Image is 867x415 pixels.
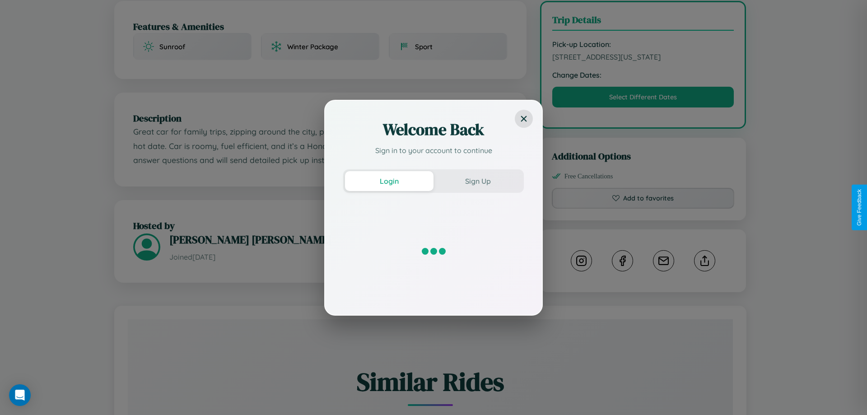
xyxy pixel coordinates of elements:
[9,384,31,406] div: Open Intercom Messenger
[856,189,862,226] div: Give Feedback
[345,171,433,191] button: Login
[433,171,522,191] button: Sign Up
[343,145,524,156] p: Sign in to your account to continue
[343,119,524,140] h2: Welcome Back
